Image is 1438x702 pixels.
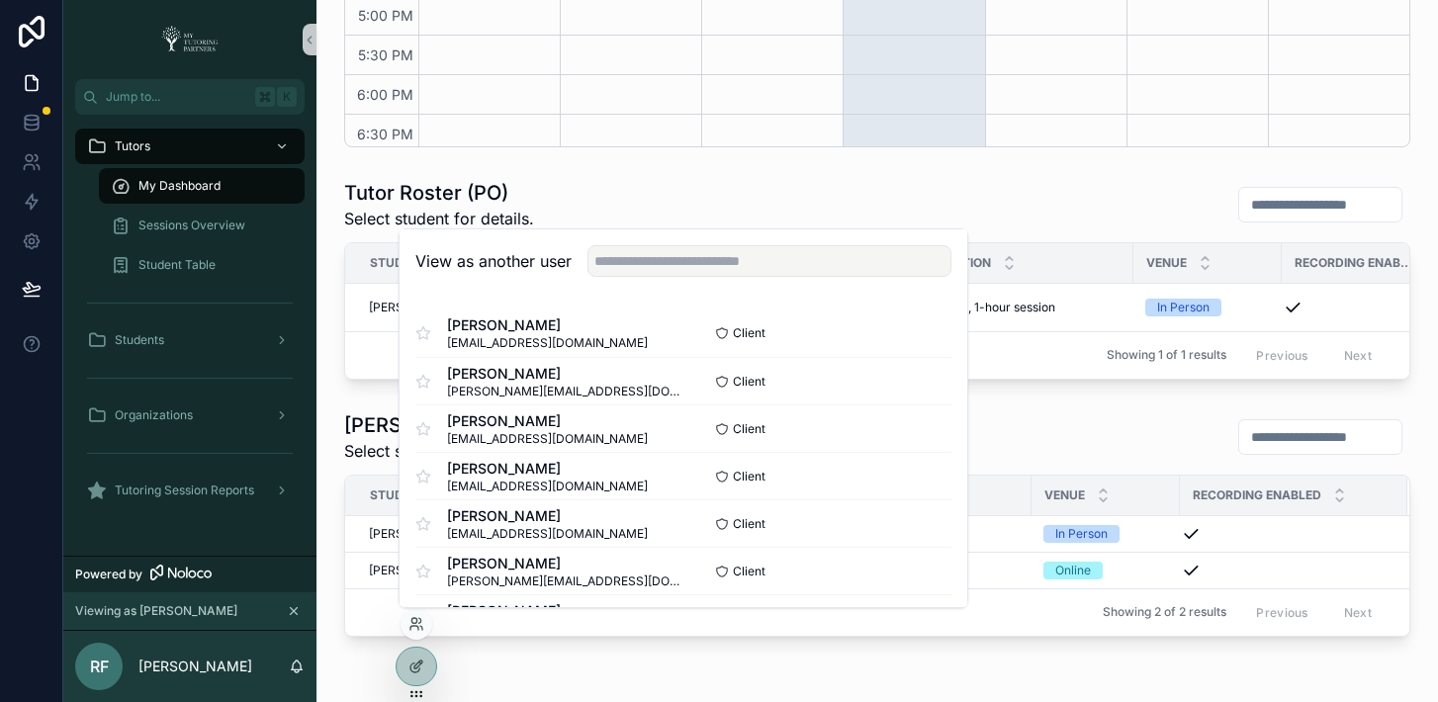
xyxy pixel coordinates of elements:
a: 1 time per week, 1-hour session [880,300,1122,315]
button: Jump to...K [75,79,305,115]
span: Client [733,564,765,579]
span: Showing 1 of 1 results [1107,347,1226,363]
span: [EMAIL_ADDRESS][DOMAIN_NAME] [447,335,648,351]
span: K [279,89,295,105]
span: Venue [1146,255,1187,271]
div: In Person [1055,525,1108,543]
span: [PERSON_NAME] [369,563,465,578]
a: Student Table [99,247,305,283]
div: Online [1055,562,1091,579]
h1: Tutor Roster (PO) [344,179,534,207]
span: Jump to... [106,89,247,105]
span: Student Name [370,487,466,503]
h2: View as another user [415,249,572,273]
span: [EMAIL_ADDRESS][DOMAIN_NAME] [447,431,648,447]
span: Tutors [115,138,150,154]
span: [PERSON_NAME] [447,315,648,335]
a: Sessions Overview [99,208,305,243]
span: Client [733,374,765,390]
span: Student Table [138,257,216,273]
a: Organizations [75,397,305,433]
a: [PERSON_NAME] [369,300,515,315]
span: [EMAIL_ADDRESS][DOMAIN_NAME] [447,526,648,542]
span: Student Name [370,255,466,271]
a: [PERSON_NAME] [369,563,572,578]
span: My Dashboard [138,178,221,194]
h1: [PERSON_NAME] (Intensive) [344,411,612,439]
span: 5:30 PM [353,46,418,63]
span: Client [733,516,765,532]
span: Recording Enabled [1193,487,1321,503]
a: [PERSON_NAME] [369,526,572,542]
span: Tutoring Session Reports [115,483,254,498]
div: In Person [1157,299,1210,316]
a: Tutors [75,129,305,164]
a: Online [1043,562,1168,579]
div: scrollable content [63,115,316,534]
span: Select student for details. [344,439,612,463]
span: Powered by [75,567,142,582]
span: Client [733,421,765,437]
p: [PERSON_NAME] [138,657,252,676]
span: [PERSON_NAME] [447,601,648,621]
span: Showing 2 of 2 results [1103,604,1226,620]
span: [PERSON_NAME] [447,506,648,526]
span: 5:00 PM [353,7,418,24]
img: App logo [155,24,225,55]
span: [PERSON_NAME] [369,300,465,315]
span: Viewing as [PERSON_NAME] [75,603,237,619]
span: Client [733,325,765,341]
a: In Person [1043,525,1168,543]
span: [PERSON_NAME] [447,411,648,431]
span: Recording Enabled [1295,255,1414,271]
span: [PERSON_NAME] [447,554,683,573]
span: Organizations [115,407,193,423]
span: Venue [1044,487,1085,503]
span: 6:00 PM [352,86,418,103]
a: In Person [1145,299,1270,316]
a: Powered by [63,556,316,592]
span: Select student for details. [344,207,534,230]
span: Client [733,469,765,484]
span: Students [115,332,164,348]
span: RF [90,655,109,678]
span: [PERSON_NAME][EMAIL_ADDRESS][DOMAIN_NAME] [447,573,683,589]
span: [PERSON_NAME] [447,364,683,384]
a: My Dashboard [99,168,305,204]
a: Students [75,322,305,358]
span: [PERSON_NAME] [447,459,648,479]
span: 6:30 PM [352,126,418,142]
a: Tutoring Session Reports [75,473,305,508]
span: [EMAIL_ADDRESS][DOMAIN_NAME] [447,479,648,494]
span: [PERSON_NAME] [369,526,465,542]
span: Sessions Overview [138,218,245,233]
span: [PERSON_NAME][EMAIL_ADDRESS][DOMAIN_NAME] [447,384,683,399]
